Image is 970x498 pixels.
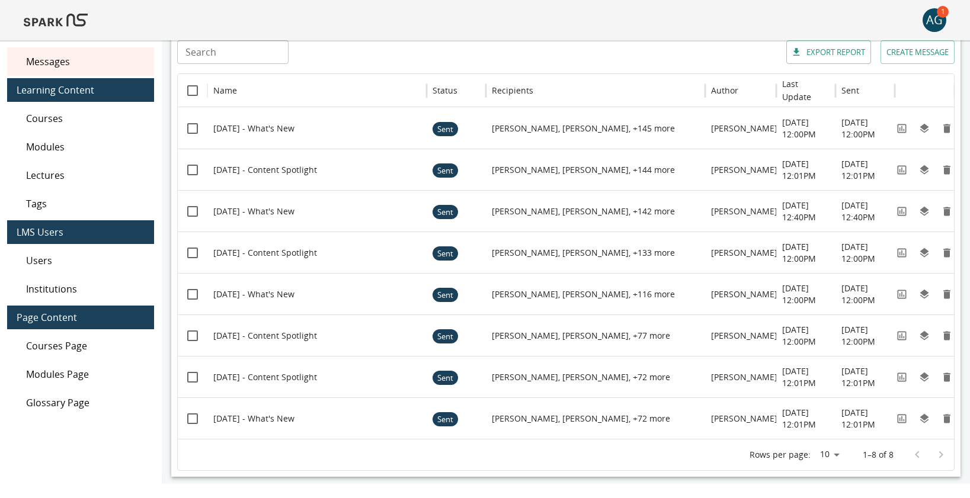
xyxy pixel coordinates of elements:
[782,117,830,140] p: [DATE] 12:00PM
[782,407,830,430] p: [DATE] 12:01PM
[492,205,675,217] p: [PERSON_NAME], [PERSON_NAME], +142 more
[918,247,930,259] svg: Duplicate
[915,285,933,303] button: Duplicate
[492,288,675,300] p: [PERSON_NAME], [PERSON_NAME], +116 more
[492,123,675,134] p: [PERSON_NAME], [PERSON_NAME], +145 more
[17,310,145,324] span: Page Content
[739,82,756,99] button: Sort
[782,200,830,223] p: [DATE] 12:40PM
[923,8,946,32] button: account of current user
[711,413,777,425] p: [PERSON_NAME]
[918,205,930,217] svg: Duplicate
[941,123,953,134] svg: Remove
[896,413,908,425] svg: View
[896,123,908,134] svg: View
[941,247,953,259] svg: Remove
[711,123,777,134] p: [PERSON_NAME]
[711,371,777,383] p: [PERSON_NAME]
[711,205,777,217] p: [PERSON_NAME]
[941,330,953,342] svg: Remove
[433,109,458,150] span: Sent
[841,200,889,223] p: [DATE] 12:40PM
[815,446,844,463] div: 10
[17,83,145,97] span: Learning Content
[26,396,145,410] span: Glossary Page
[896,288,908,300] svg: View
[7,78,154,102] div: Learning Content
[915,203,933,220] button: Duplicate
[941,371,953,383] svg: Remove
[750,449,811,461] p: Rows per page:
[433,399,458,440] span: Sent
[938,368,956,386] button: Remove
[782,324,830,348] p: [DATE] 12:00PM
[711,85,738,96] div: Author
[841,282,889,306] p: [DATE] 12:00PM
[711,164,777,176] p: [PERSON_NAME]
[7,220,154,244] div: LMS Users
[26,197,145,211] span: Tags
[941,205,953,217] svg: Remove
[918,413,930,425] svg: Duplicate
[786,40,871,64] button: Export report
[941,413,953,425] svg: Remove
[841,407,889,430] p: [DATE] 12:01PM
[782,158,830,182] p: [DATE] 12:01PM
[492,85,533,96] div: Recipients
[938,410,956,428] button: Remove
[893,285,911,303] button: View
[7,332,154,360] div: Courses Page
[915,244,933,262] button: Duplicate
[433,150,458,191] span: Sent
[938,244,956,262] button: Remove
[938,203,956,220] button: Remove
[841,241,889,265] p: [DATE] 12:00PM
[433,316,458,357] span: Sent
[7,133,154,161] div: Modules
[841,85,859,96] div: Sent
[26,253,145,268] span: Users
[7,306,154,329] div: Page Content
[459,82,475,99] button: Sort
[860,82,877,99] button: Sort
[915,368,933,386] button: Duplicate
[896,247,908,259] svg: View
[433,358,458,399] span: Sent
[841,324,889,348] p: [DATE] 12:00PM
[7,104,154,133] div: Courses
[7,161,154,189] div: Lectures
[915,410,933,428] button: Duplicate
[24,6,88,34] img: Logo of SPARK at Stanford
[7,189,154,218] div: Tags
[893,161,911,179] button: View
[893,203,911,220] button: View
[782,282,830,306] p: [DATE] 12:00PM
[782,78,817,104] h6: Last Updated
[433,233,458,274] span: Sent
[893,410,911,428] button: View
[7,360,154,388] div: Modules Page
[7,275,154,303] div: Institutions
[433,275,458,316] span: Sent
[915,327,933,345] button: Duplicate
[893,244,911,262] button: View
[813,82,830,99] button: Sort
[941,288,953,300] svg: Remove
[782,241,830,265] p: [DATE] 12:00PM
[915,161,933,179] button: Duplicate
[433,85,457,96] div: Status
[492,413,670,425] p: [PERSON_NAME], [PERSON_NAME], +72 more
[26,339,145,353] span: Courses Page
[26,367,145,381] span: Modules Page
[893,327,911,345] button: View
[26,282,145,296] span: Institutions
[711,330,777,342] p: [PERSON_NAME]
[938,120,956,137] button: Remove
[893,368,911,386] button: View
[711,247,777,259] p: [PERSON_NAME]
[918,164,930,176] svg: Duplicate
[841,158,889,182] p: [DATE] 12:01PM
[433,192,458,233] span: Sent
[238,82,255,99] button: Sort
[941,164,953,176] svg: Remove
